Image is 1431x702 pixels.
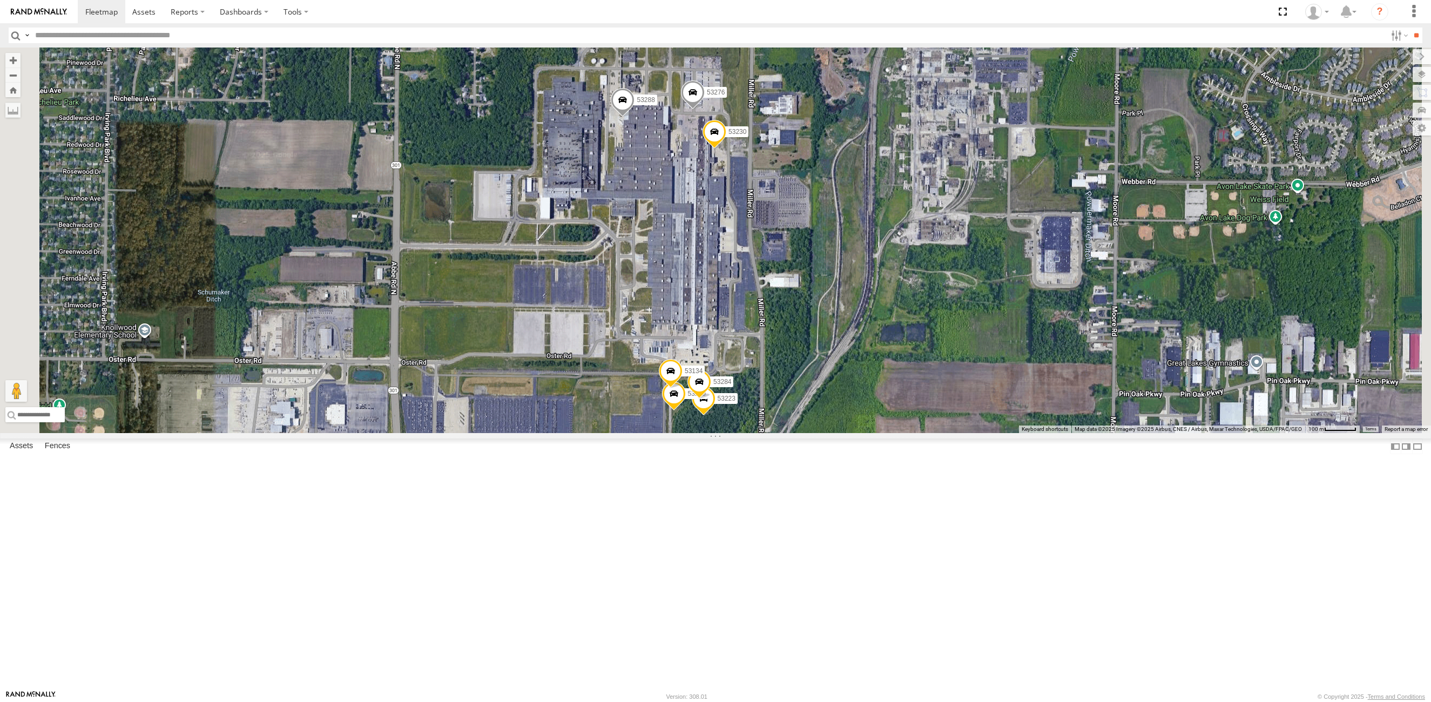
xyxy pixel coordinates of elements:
button: Zoom Home [5,83,21,97]
img: rand-logo.svg [11,8,67,16]
span: 53276 [707,89,725,96]
div: © Copyright 2025 - [1318,693,1425,700]
button: Zoom in [5,53,21,67]
a: Report a map error [1385,426,1428,432]
span: 53134 [685,368,703,375]
a: Terms and Conditions [1368,693,1425,700]
a: Terms (opens in new tab) [1365,427,1376,431]
a: Visit our Website [6,691,56,702]
label: Map Settings [1413,120,1431,136]
span: 53223 [718,395,735,403]
span: 53284 [713,379,731,386]
i: ? [1371,3,1388,21]
button: Map Scale: 100 m per 56 pixels [1305,426,1360,433]
div: Miky Transport [1301,4,1333,20]
label: Dock Summary Table to the Right [1401,438,1412,454]
label: Search Filter Options [1387,28,1410,43]
label: Search Query [23,28,31,43]
label: Fences [39,439,76,454]
div: Version: 308.01 [666,693,707,700]
label: Hide Summary Table [1412,438,1423,454]
span: Map data ©2025 Imagery ©2025 Airbus, CNES / Airbus, Maxar Technologies, USDA/FPAC/GEO [1075,426,1302,432]
label: Assets [4,439,38,454]
label: Dock Summary Table to the Left [1390,438,1401,454]
span: 100 m [1308,426,1324,432]
label: Measure [5,103,21,118]
button: Keyboard shortcuts [1022,426,1068,433]
button: Zoom out [5,67,21,83]
span: 53230 [728,128,746,136]
span: 53288 [637,97,654,104]
button: Drag Pegman onto the map to open Street View [5,380,27,402]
